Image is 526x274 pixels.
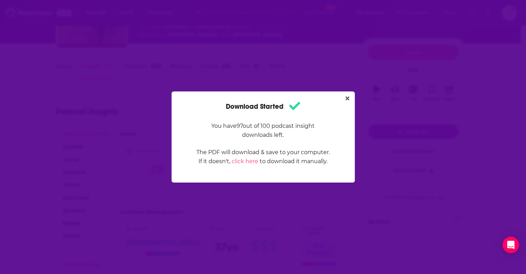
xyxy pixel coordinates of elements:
p: You have 97 out of 100 podcast insight downloads left. [196,122,330,140]
a: click here [232,158,258,165]
h1: Download Started [226,100,300,113]
button: Close [343,94,352,103]
div: Open Intercom Messenger [502,237,519,253]
p: The PDF will download & save to your computer. If it doesn't, to download it manually. [196,148,330,166]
